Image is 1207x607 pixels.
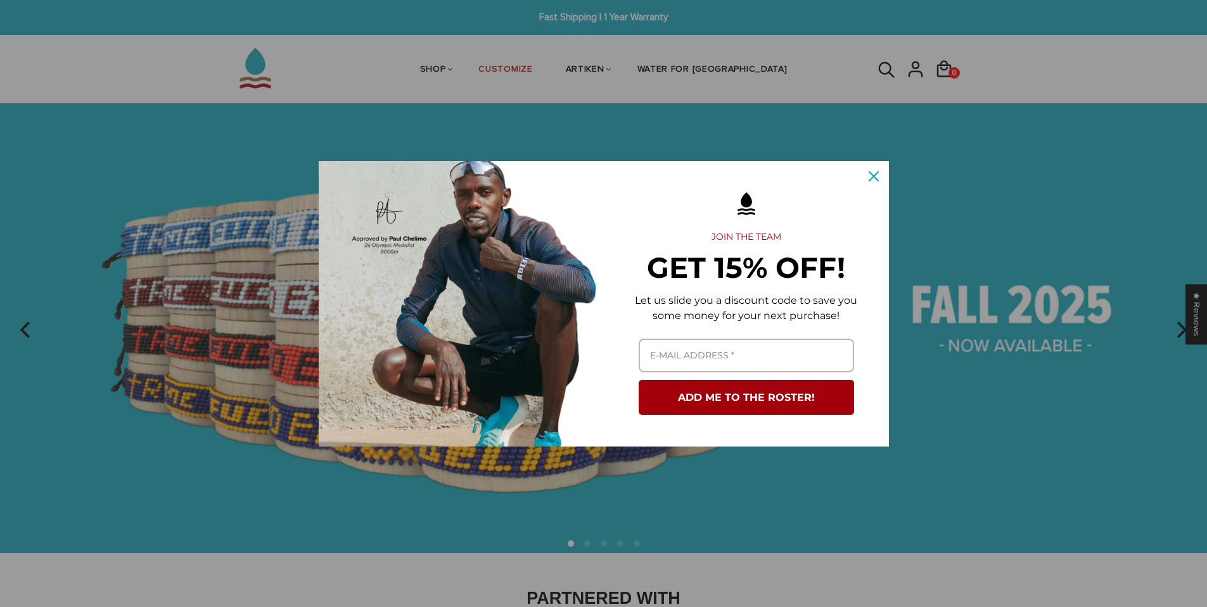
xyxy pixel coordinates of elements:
[859,161,889,192] button: Close
[639,339,854,372] input: Email field
[869,171,879,181] svg: close icon
[624,232,869,243] h2: JOIN THE TEAM
[639,380,854,415] button: ADD ME TO THE ROSTER!
[624,293,869,323] p: Let us slide you a discount code to save you some money for your next purchase!
[647,250,845,285] strong: GET 15% OFF!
